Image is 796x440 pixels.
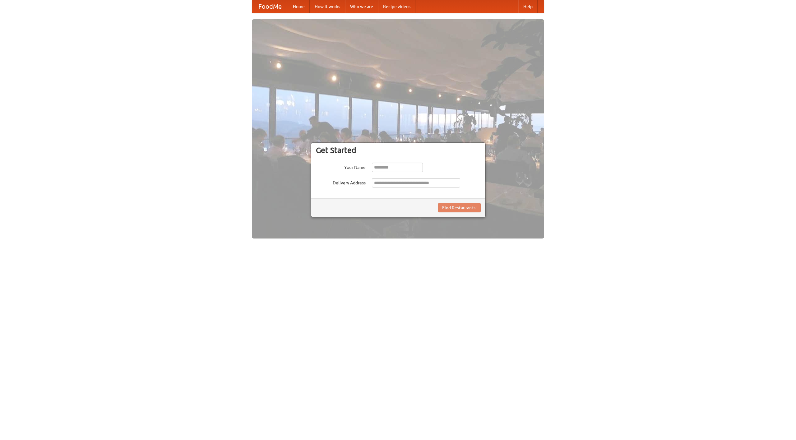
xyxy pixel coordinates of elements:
label: Your Name [316,163,366,170]
a: Recipe videos [378,0,415,13]
a: How it works [310,0,345,13]
h3: Get Started [316,146,481,155]
button: Find Restaurants! [438,203,481,212]
a: Home [288,0,310,13]
a: Who we are [345,0,378,13]
label: Delivery Address [316,178,366,186]
a: Help [518,0,538,13]
a: FoodMe [252,0,288,13]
